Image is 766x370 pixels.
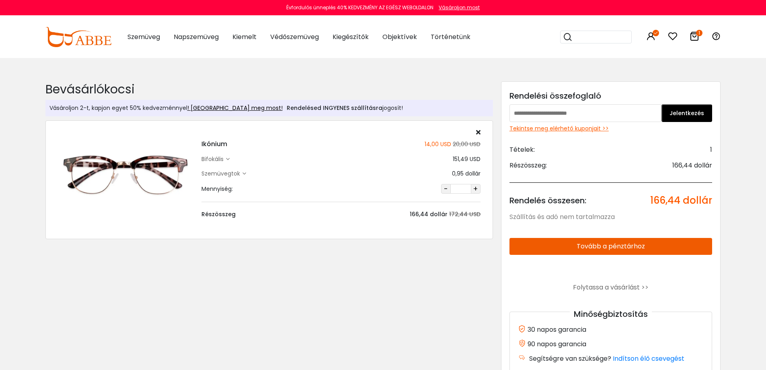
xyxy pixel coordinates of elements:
[201,210,236,218] font: Részösszeg
[690,33,699,42] a: 1
[509,145,535,154] font: Tételek:
[174,32,219,41] font: Napszemüveg
[669,109,704,117] font: Jelentkezés
[449,210,481,218] font: 172,44 USD
[509,238,713,255] button: Tovább a pénztárhoz
[577,242,645,251] font: Tovább a pénztárhoz
[573,283,649,292] a: Folytassa a vásárlást >>
[127,32,160,41] font: Szemüveg
[187,104,283,112] a: ! [GEOGRAPHIC_DATA] meg most!
[425,140,451,148] font: 14,00 USD
[471,184,481,194] button: +
[286,4,433,11] font: Évfordulós ünneplés 40% KEDVEZMÉNY AZ EGÉSZ WEBOLDALON
[453,155,481,163] font: 151,49 USD
[613,354,684,363] a: Indítson élő csevegést
[45,81,135,98] font: Bevásárlókocsi
[333,32,369,41] font: Kiegészítők
[45,27,111,47] img: abbeglasses.com
[528,325,586,334] font: 30 napos garancia
[710,145,712,154] font: 1
[58,140,193,208] img: Ikónium
[201,155,224,163] font: bifokális
[410,210,448,218] font: 166,44 dollár
[661,104,712,122] button: Jelentkezés
[509,212,615,221] font: Szállítás és adó nem tartalmazza
[201,169,240,178] font: Szemüvegtok
[509,161,547,170] font: Részösszeg:
[453,140,481,148] font: 20,00 USD
[439,4,480,11] font: Vásároljon most
[232,32,257,41] font: Kiemelt
[574,308,648,320] font: Minőségbiztosítás
[672,161,712,170] font: 166,44 dollár
[509,124,609,132] font: Tekintse meg elérhető kuponjait >>
[473,184,478,194] font: +
[528,339,586,349] font: 90 napos garancia
[201,139,227,149] font: Ikónium
[650,194,712,207] font: 166,44 dollár
[509,90,601,101] font: Rendelési összefoglaló
[441,184,451,194] button: -
[382,104,401,112] font: jogosít
[452,169,481,178] font: 0,95 dollár
[201,185,233,193] font: Mennyiség:
[382,32,417,41] font: Objektívek
[509,195,586,206] font: Rendelés összesen:
[270,32,319,41] font: Védőszemüveg
[401,104,403,112] font: !
[287,104,382,112] font: Rendelésed INGYENES szállításra
[444,184,448,194] font: -
[49,104,187,112] font: Vásároljon 2-t, kapjon egyet 50% kedvezménnyel
[509,261,713,276] iframe: PayPal
[435,4,480,11] a: Vásároljon most
[529,354,611,363] font: Segítségre van szüksége?
[431,32,470,41] font: Történetünk
[698,29,700,36] font: 1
